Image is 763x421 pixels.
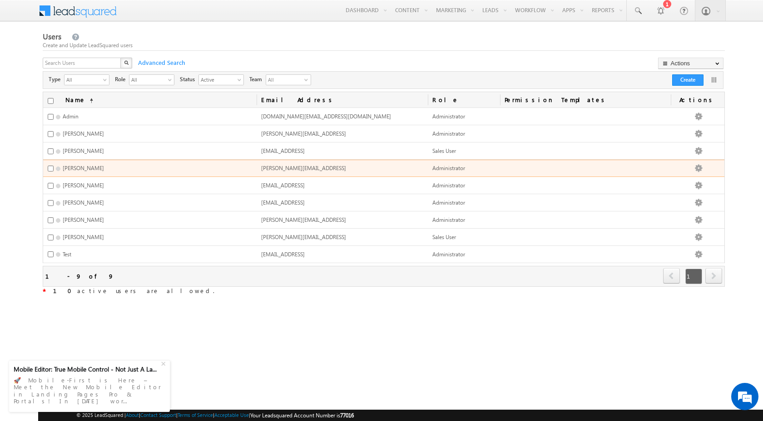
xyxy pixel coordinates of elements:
span: [PERSON_NAME] [63,130,104,137]
a: Acceptable Use [214,412,249,418]
span: Administrator [432,216,465,223]
span: Advanced Search [134,59,188,67]
span: select [238,77,245,82]
span: [EMAIL_ADDRESS] [261,251,305,258]
span: [DOMAIN_NAME][EMAIL_ADDRESS][DOMAIN_NAME] [261,113,391,120]
span: Administrator [432,130,465,137]
span: [PERSON_NAME][EMAIL_ADDRESS] [261,165,346,171]
span: Your Leadsquared Account Number is [250,412,354,419]
a: Role [428,92,500,108]
span: 1 [685,269,702,284]
span: All [266,75,302,85]
span: (sorted ascending) [86,97,93,104]
span: [PERSON_NAME] [63,216,104,223]
a: prev [663,269,680,284]
button: Create [672,74,704,86]
a: next [705,269,722,284]
span: select [168,77,175,82]
span: Users [43,31,61,42]
a: Name [61,92,98,108]
span: select [103,77,110,82]
div: Mobile Editor: True Mobile Control - Not Just A La... [14,365,160,373]
button: Actions [658,58,723,69]
span: Sales User [432,147,456,154]
span: [PERSON_NAME] [63,182,104,189]
a: Contact Support [140,412,176,418]
input: Search Users [43,58,122,69]
span: [PERSON_NAME] [63,199,104,206]
span: Administrator [432,199,465,206]
span: All [64,75,102,84]
span: Actions [671,92,724,108]
img: Search [124,60,129,65]
span: Team [249,75,266,83]
span: © 2025 LeadSquared | | | | | [76,411,354,420]
span: All [129,75,167,84]
span: active users are allowed. [46,287,214,294]
span: [PERSON_NAME][EMAIL_ADDRESS] [261,216,346,223]
div: + [159,357,170,368]
span: [PERSON_NAME][EMAIL_ADDRESS] [261,234,346,240]
a: Terms of Service [178,412,213,418]
span: [EMAIL_ADDRESS] [261,147,305,154]
a: About [126,412,139,418]
span: [PERSON_NAME][EMAIL_ADDRESS] [261,130,346,137]
a: Email Address [257,92,427,108]
span: Type [49,75,64,83]
span: Administrator [432,113,465,120]
span: [PERSON_NAME] [63,234,104,240]
strong: 10 [53,287,77,294]
span: Status [180,75,198,83]
span: [EMAIL_ADDRESS] [261,199,305,206]
div: Create and Update LeadSquared users [43,41,725,49]
span: 77016 [340,412,354,419]
span: prev [663,268,680,284]
span: Admin [63,113,79,120]
span: Test [63,251,71,258]
span: Administrator [432,182,465,189]
span: Active [199,75,236,84]
span: Permission Templates [500,92,671,108]
span: Role [115,75,129,83]
span: [EMAIL_ADDRESS] [261,182,305,189]
div: 1 - 9 of 9 [45,271,114,281]
span: [PERSON_NAME] [63,147,104,154]
span: [PERSON_NAME] [63,165,104,171]
span: Administrator [432,251,465,258]
div: 🚀 Mobile-First is Here – Meet the New Mobile Editor in Landing Pages Pro & Portals! In [DATE] wor... [14,374,165,407]
span: Administrator [432,165,465,171]
span: Sales User [432,234,456,240]
span: next [705,268,722,284]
